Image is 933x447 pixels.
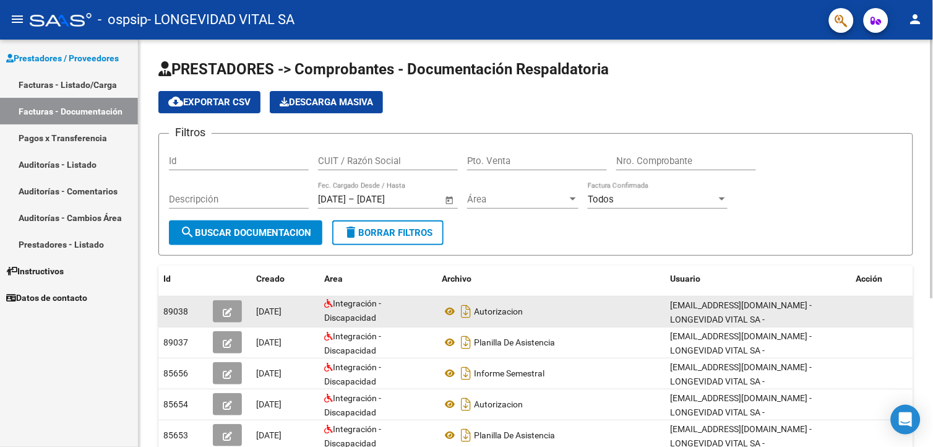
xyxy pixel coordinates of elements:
[357,194,417,205] input: End date
[256,306,282,316] span: [DATE]
[251,266,319,292] datatable-header-cell: Creado
[280,97,373,108] span: Descarga Masiva
[6,291,87,305] span: Datos de contacto
[666,266,851,292] datatable-header-cell: Usuario
[270,91,383,113] button: Descarga Masiva
[671,362,812,386] span: [EMAIL_ADDRESS][DOMAIN_NAME] - LONGEVIDAD VITAL SA -
[180,227,311,238] span: Buscar Documentacion
[168,97,251,108] span: Exportar CSV
[270,91,383,113] app-download-masive: Descarga masiva de comprobantes (adjuntos)
[474,368,544,378] span: Informe Semestral
[6,51,119,65] span: Prestadores / Proveedores
[443,193,457,207] button: Open calendar
[319,266,437,292] datatable-header-cell: Area
[671,300,812,324] span: [EMAIL_ADDRESS][DOMAIN_NAME] - LONGEVIDAD VITAL SA -
[158,61,609,78] span: PRESTADORES -> Comprobantes - Documentación Respaldatoria
[856,274,883,284] span: Acción
[324,274,343,284] span: Area
[158,266,208,292] datatable-header-cell: Id
[332,220,444,245] button: Borrar Filtros
[163,274,171,284] span: Id
[343,227,432,238] span: Borrar Filtros
[318,194,346,205] input: Start date
[458,363,474,383] i: Descargar documento
[671,274,701,284] span: Usuario
[163,368,188,378] span: 85656
[256,399,282,409] span: [DATE]
[163,306,188,316] span: 89038
[467,194,567,205] span: Área
[6,264,64,278] span: Instructivos
[458,394,474,414] i: Descargar documento
[256,430,282,440] span: [DATE]
[851,266,913,292] datatable-header-cell: Acción
[10,12,25,27] mat-icon: menu
[908,12,923,27] mat-icon: person
[324,393,381,417] span: Integración - Discapacidad
[169,124,212,141] h3: Filtros
[256,337,282,347] span: [DATE]
[163,337,188,347] span: 89037
[163,430,188,440] span: 85653
[442,274,471,284] span: Archivo
[474,337,555,347] span: Planilla De Asistencia
[158,91,260,113] button: Exportar CSV
[458,302,474,321] i: Descargar documento
[588,194,614,205] span: Todos
[168,94,183,109] mat-icon: cloud_download
[324,362,381,386] span: Integración - Discapacidad
[474,306,523,316] span: Autorizacion
[474,399,523,409] span: Autorizacion
[256,274,285,284] span: Creado
[437,266,666,292] datatable-header-cell: Archivo
[169,220,322,245] button: Buscar Documentacion
[147,6,295,33] span: - LONGEVIDAD VITAL SA
[458,332,474,352] i: Descargar documento
[180,225,195,240] mat-icon: search
[891,405,921,435] div: Open Intercom Messenger
[671,331,812,355] span: [EMAIL_ADDRESS][DOMAIN_NAME] - LONGEVIDAD VITAL SA -
[98,6,147,33] span: - ospsip
[324,298,381,323] span: Integración - Discapacidad
[458,425,474,445] i: Descargar documento
[348,194,355,205] span: –
[324,331,381,355] span: Integración - Discapacidad
[474,430,555,440] span: Planilla De Asistencia
[343,225,358,240] mat-icon: delete
[256,368,282,378] span: [DATE]
[163,399,188,409] span: 85654
[671,393,812,417] span: [EMAIL_ADDRESS][DOMAIN_NAME] - LONGEVIDAD VITAL SA -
